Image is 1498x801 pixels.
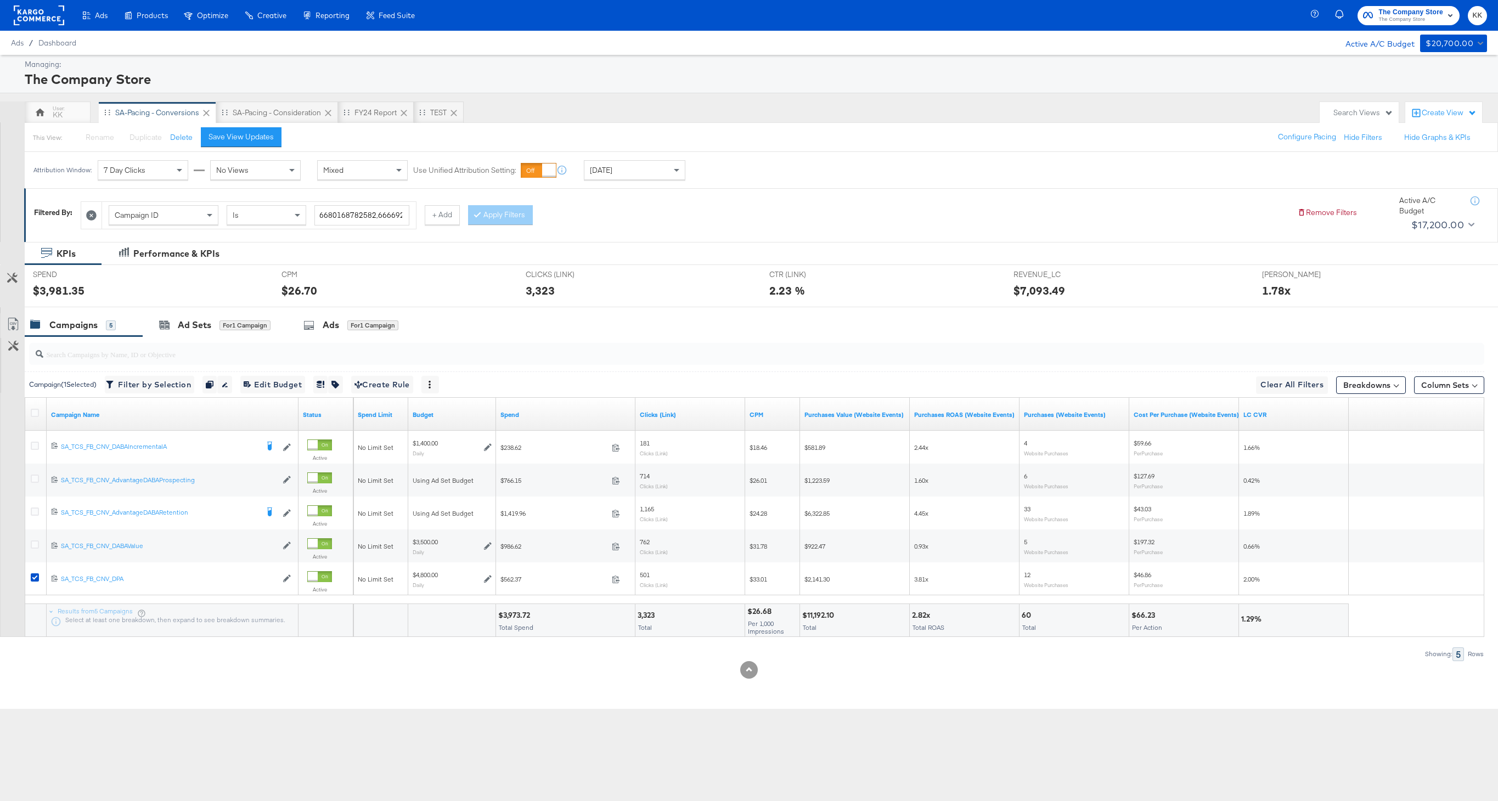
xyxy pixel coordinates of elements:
a: The total value of the purchase actions tracked by your Custom Audience pixel on your website aft... [804,410,905,419]
span: 1.60x [914,476,928,484]
span: Mixed [323,165,343,175]
span: Is [233,210,239,220]
sub: Clicks (Link) [640,581,668,588]
div: Filtered By: [34,207,72,218]
span: No Limit Set [358,574,393,583]
span: $1,223.59 [804,476,830,484]
span: 1.89% [1243,509,1260,517]
label: Active [307,520,332,527]
sub: Per Purchase [1134,482,1163,489]
sub: Website Purchases [1024,482,1068,489]
span: 4 [1024,439,1027,447]
span: Campaign ID [115,210,159,220]
sub: Clicks (Link) [640,515,668,522]
button: The Company StoreThe Company Store [1358,6,1460,25]
div: $3,981.35 [33,283,85,298]
div: SA_TCS_FB_CNV_DPA [61,574,277,583]
span: 0.42% [1243,476,1260,484]
div: 5 [106,320,116,330]
div: $4,800.00 [413,571,438,579]
span: Products [137,11,168,20]
sub: Clicks (Link) [640,449,668,456]
a: The number of clicks on links appearing on your ad or Page that direct people to your sites off F... [640,410,741,419]
span: SPEND [33,269,115,280]
span: 1,165 [640,505,654,513]
a: 1/0 Purchases / Clicks [1243,410,1344,419]
span: $31.78 [750,541,767,550]
div: $1,400.00 [413,439,438,448]
span: $43.03 [1134,505,1151,513]
button: KK [1468,6,1487,25]
span: No Limit Set [358,541,393,550]
span: Rename [86,132,114,142]
a: The average cost for each purchase tracked by your Custom Audience pixel on your website after pe... [1134,410,1239,419]
span: $18.46 [750,443,767,451]
div: $7,093.49 [1013,283,1065,298]
div: Save View Updates [209,132,274,142]
label: Active [307,454,332,461]
sub: Daily [413,548,424,555]
span: 5 [1024,538,1027,546]
span: 714 [640,472,650,480]
button: Breakdowns [1336,376,1406,394]
a: SA_TCS_FB_CNV_DABAIncrementalA [61,442,258,453]
a: The total value of the purchase actions divided by spend tracked by your Custom Audience pixel on... [914,410,1015,419]
span: $986.62 [500,542,607,550]
span: CPM [281,269,364,280]
span: 4.45x [914,509,928,517]
sub: Clicks (Link) [640,482,668,489]
sub: Clicks (Link) [640,548,668,555]
sub: Daily [413,581,424,588]
span: $197.32 [1134,538,1155,546]
div: $26.70 [281,283,317,298]
span: 12 [1024,571,1030,579]
a: If set, this is the maximum spend for your campaign. [358,410,404,419]
div: $26.68 [747,606,775,617]
div: Search Views [1333,108,1393,118]
sub: Website Purchases [1024,581,1068,588]
span: 3.81x [914,574,928,583]
a: Shows the current state of your Ad Campaign. [303,410,349,419]
span: [DATE] [590,165,612,175]
div: FY24 Report [354,108,397,118]
sub: Website Purchases [1024,449,1068,456]
button: Remove Filters [1297,207,1357,218]
div: KPIs [57,247,76,260]
button: Hide Graphs & KPIs [1404,132,1471,143]
span: Ads [11,38,24,47]
span: Total [1022,623,1036,631]
div: SA_TCS_FB_CNV_AdvantageDABARetention [61,507,258,516]
div: Campaigns [49,319,98,331]
div: 1.29% [1241,614,1265,624]
button: Delete [170,132,193,143]
div: SA_TCS_FB_CNV_AdvantageDABAProspecting [61,476,277,484]
span: $33.01 [750,574,767,583]
span: No Views [216,165,249,175]
div: 2.23 % [769,283,805,298]
div: Drag to reorder tab [419,109,425,115]
a: The number of times a purchase was made tracked by your Custom Audience pixel on your website aft... [1024,410,1125,419]
span: Create Rule [354,378,410,392]
div: KK [53,110,63,120]
span: $6,322.85 [804,509,830,517]
span: $2,141.30 [804,574,830,583]
div: SA_TCS_FB_CNV_DABAValue [61,541,277,550]
span: 1.66% [1243,443,1260,451]
div: SA-Pacing - Consideration [233,108,321,118]
div: for 1 Campaign [347,320,398,330]
button: $20,700.00 [1420,35,1487,52]
a: The maximum amount you're willing to spend on your ads, on average each day or over the lifetime ... [413,410,492,419]
span: 2.00% [1243,574,1260,583]
span: 33 [1024,505,1030,513]
div: The Company Store [25,70,1484,88]
span: $766.15 [500,476,607,484]
span: Total Spend [499,623,533,631]
span: $1,419.96 [500,509,607,517]
div: Campaign ( 1 Selected) [29,380,97,390]
span: [PERSON_NAME] [1262,269,1344,280]
div: Ads [323,319,339,331]
span: $581.89 [804,443,825,451]
div: SA_TCS_FB_CNV_DABAIncrementalA [61,442,258,450]
span: The Company Store [1378,15,1443,24]
div: $66.23 [1131,610,1158,621]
